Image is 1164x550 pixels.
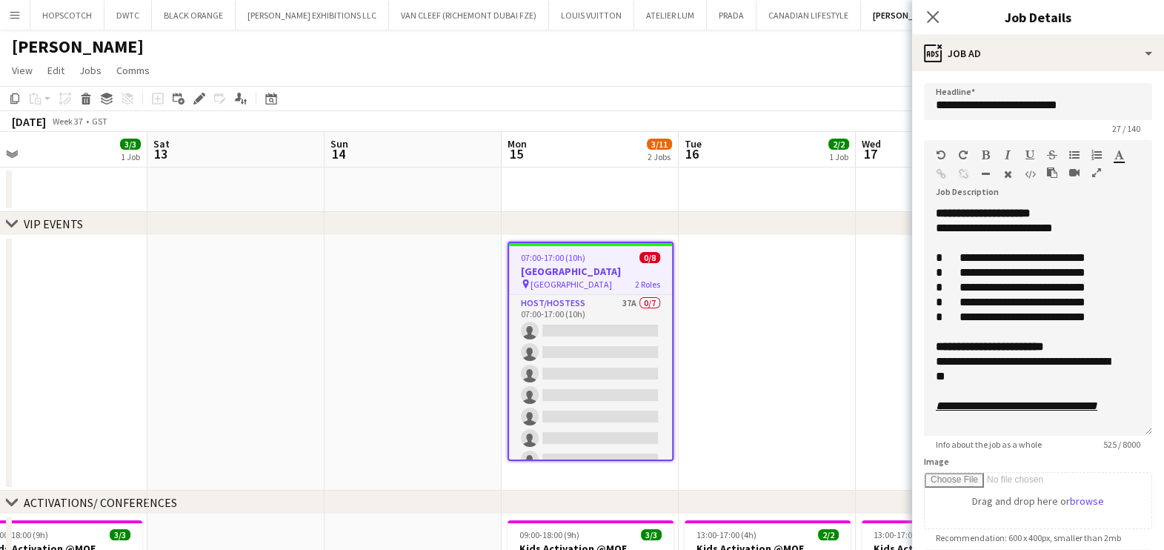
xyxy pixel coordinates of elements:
[862,137,881,150] span: Wed
[73,61,107,80] a: Jobs
[328,145,348,162] span: 14
[24,495,177,510] div: ACTIVATIONS/ CONFERENCES
[1047,149,1057,161] button: Strikethrough
[120,139,141,150] span: 3/3
[151,145,170,162] span: 13
[12,36,144,58] h1: [PERSON_NAME]
[924,439,1054,450] span: Info about the job as a whole
[635,279,660,290] span: 2 Roles
[521,252,585,263] span: 07:00-17:00 (10h)
[110,529,130,540] span: 3/3
[639,252,660,263] span: 0/8
[1002,168,1013,180] button: Clear Formatting
[24,216,83,231] div: VIP EVENTS
[508,137,527,150] span: Mon
[912,36,1164,71] div: Job Ad
[647,139,672,150] span: 3/11
[828,139,849,150] span: 2/2
[47,64,64,77] span: Edit
[549,1,634,30] button: LOUIS VUITTON
[41,61,70,80] a: Edit
[936,149,946,161] button: Undo
[110,61,156,80] a: Comms
[829,151,848,162] div: 1 Job
[874,529,934,540] span: 13:00-17:00 (4h)
[236,1,389,30] button: [PERSON_NAME] EXHIBITIONS LLC
[152,1,236,30] button: BLACK ORANGE
[1100,123,1152,134] span: 27 / 140
[818,529,839,540] span: 2/2
[912,7,1164,27] h3: Job Details
[756,1,861,30] button: CANADIAN LIFESTYLE
[330,137,348,150] span: Sun
[6,61,39,80] a: View
[1091,167,1102,179] button: Fullscreen
[980,149,991,161] button: Bold
[682,145,702,162] span: 16
[104,1,152,30] button: DWTC
[859,145,881,162] span: 17
[641,529,662,540] span: 3/3
[1002,149,1013,161] button: Italic
[49,116,86,127] span: Week 37
[958,149,968,161] button: Redo
[505,145,527,162] span: 15
[389,1,549,30] button: VAN CLEEF (RICHEMONT DUBAI FZE)
[648,151,671,162] div: 2 Jobs
[92,116,107,127] div: GST
[519,529,579,540] span: 09:00-18:00 (9h)
[1069,149,1080,161] button: Unordered List
[509,265,672,278] h3: [GEOGRAPHIC_DATA]
[509,295,672,474] app-card-role: Host/Hostess37A0/707:00-17:00 (10h)
[1025,168,1035,180] button: HTML Code
[121,151,140,162] div: 1 Job
[1069,167,1080,179] button: Insert video
[1091,439,1152,450] span: 525 / 8000
[116,64,150,77] span: Comms
[531,279,612,290] span: [GEOGRAPHIC_DATA]
[685,137,702,150] span: Tue
[153,137,170,150] span: Sat
[508,242,674,461] app-job-card: 07:00-17:00 (10h)0/8[GEOGRAPHIC_DATA] [GEOGRAPHIC_DATA]2 RolesHost/Hostess37A0/707:00-17:00 (10h)
[924,532,1133,543] span: Recommendation: 600 x 400px, smaller than 2mb
[980,168,991,180] button: Horizontal Line
[861,1,951,30] button: [PERSON_NAME]
[696,529,756,540] span: 13:00-17:00 (4h)
[79,64,102,77] span: Jobs
[1091,149,1102,161] button: Ordered List
[707,1,756,30] button: PRADA
[1114,149,1124,161] button: Text Color
[30,1,104,30] button: HOPSCOTCH
[1047,167,1057,179] button: Paste as plain text
[12,114,46,129] div: [DATE]
[1025,149,1035,161] button: Underline
[12,64,33,77] span: View
[634,1,707,30] button: ATELIER LUM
